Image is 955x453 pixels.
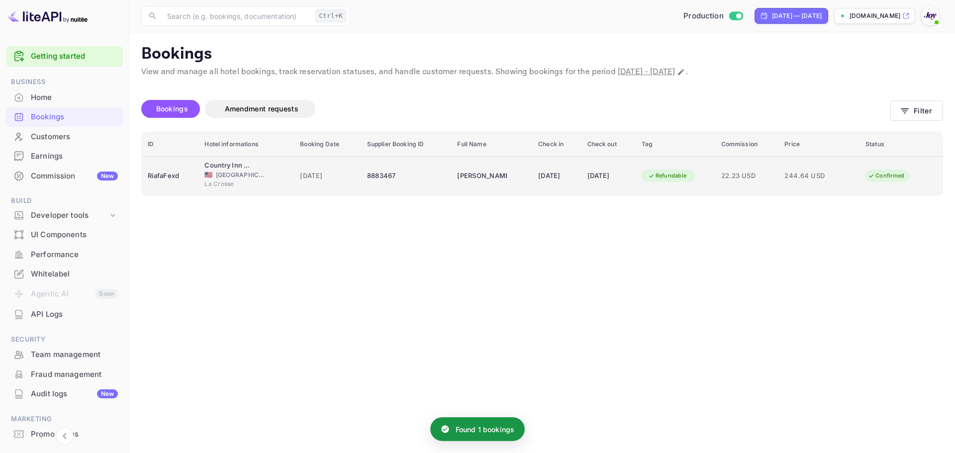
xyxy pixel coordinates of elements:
[6,334,123,345] span: Security
[31,171,118,182] div: Commission
[56,427,74,445] button: Collapse navigation
[31,111,118,123] div: Bookings
[6,147,123,166] div: Earnings
[679,10,747,22] div: Switch to Sandbox mode
[890,100,943,121] button: Filter
[161,6,311,26] input: Search (e.g. bookings, documentation)
[156,104,188,113] span: Bookings
[6,345,123,363] a: Team management
[6,107,123,127] div: Bookings
[31,369,118,380] div: Fraud management
[31,429,118,440] div: Promo codes
[538,168,575,184] div: [DATE]
[6,88,123,106] a: Home
[315,9,346,22] div: Ctrl+K
[772,11,822,20] div: [DATE] — [DATE]
[6,88,123,107] div: Home
[850,11,900,20] p: [DOMAIN_NAME]
[721,171,773,181] span: 22.23 USD
[6,365,123,384] div: Fraud management
[204,161,254,171] div: Country Inn & Suites by Radisson, La Crosse, WI
[6,365,123,383] a: Fraud management
[6,425,123,443] a: Promo codes
[456,424,514,435] p: Found 1 bookings
[683,10,724,22] span: Production
[141,44,943,64] p: Bookings
[6,46,123,67] div: Getting started
[198,132,294,157] th: Hotel informations
[31,269,118,280] div: Whitelabel
[6,305,123,324] div: API Logs
[6,265,123,283] a: Whitelabel
[784,171,834,181] span: 244.64 USD
[204,172,212,178] span: United States of America
[225,104,298,113] span: Amendment requests
[778,132,859,157] th: Price
[861,170,911,182] div: Confirmed
[141,100,890,118] div: account-settings tabs
[294,132,361,157] th: Booking Date
[31,229,118,241] div: UI Components
[31,51,118,62] a: Getting started
[636,132,715,157] th: Tag
[141,66,943,78] p: View and manage all hotel bookings, track reservation statuses, and handle customer requests. Sho...
[6,77,123,88] span: Business
[367,168,446,184] div: 8883467
[142,132,943,195] table: booking table
[6,147,123,165] a: Earnings
[6,127,123,147] div: Customers
[31,92,118,103] div: Home
[142,132,198,157] th: ID
[148,168,192,184] div: RiafaFexd
[581,132,636,157] th: Check out
[6,167,123,186] div: CommissionNew
[6,195,123,206] span: Build
[6,225,123,244] a: UI Components
[6,107,123,126] a: Bookings
[6,425,123,444] div: Promo codes
[6,265,123,284] div: Whitelabel
[715,132,779,157] th: Commission
[8,8,88,24] img: LiteAPI logo
[31,309,118,320] div: API Logs
[618,67,675,77] span: [DATE] - [DATE]
[676,67,686,77] button: Change date range
[6,127,123,146] a: Customers
[532,132,581,157] th: Check in
[361,132,452,157] th: Supplier Booking ID
[97,172,118,181] div: New
[31,210,108,221] div: Developer tools
[6,384,123,403] a: Audit logsNew
[6,167,123,185] a: CommissionNew
[859,132,943,157] th: Status
[204,180,254,188] span: La Crosse
[216,171,266,180] span: [GEOGRAPHIC_DATA]
[6,245,123,264] a: Performance
[6,345,123,364] div: Team management
[451,132,532,157] th: Full Name
[97,389,118,398] div: New
[31,349,118,361] div: Team management
[6,384,123,404] div: Audit logsNew
[300,171,355,181] span: [DATE]
[6,245,123,265] div: Performance
[587,168,630,184] div: [DATE]
[31,249,118,261] div: Performance
[31,151,118,162] div: Earnings
[6,207,123,224] div: Developer tools
[457,168,507,184] div: Paula Cline
[6,225,123,245] div: UI Components
[6,414,123,425] span: Marketing
[642,170,693,182] div: Refundable
[6,305,123,323] a: API Logs
[31,388,118,400] div: Audit logs
[922,8,938,24] img: With Joy
[31,131,118,143] div: Customers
